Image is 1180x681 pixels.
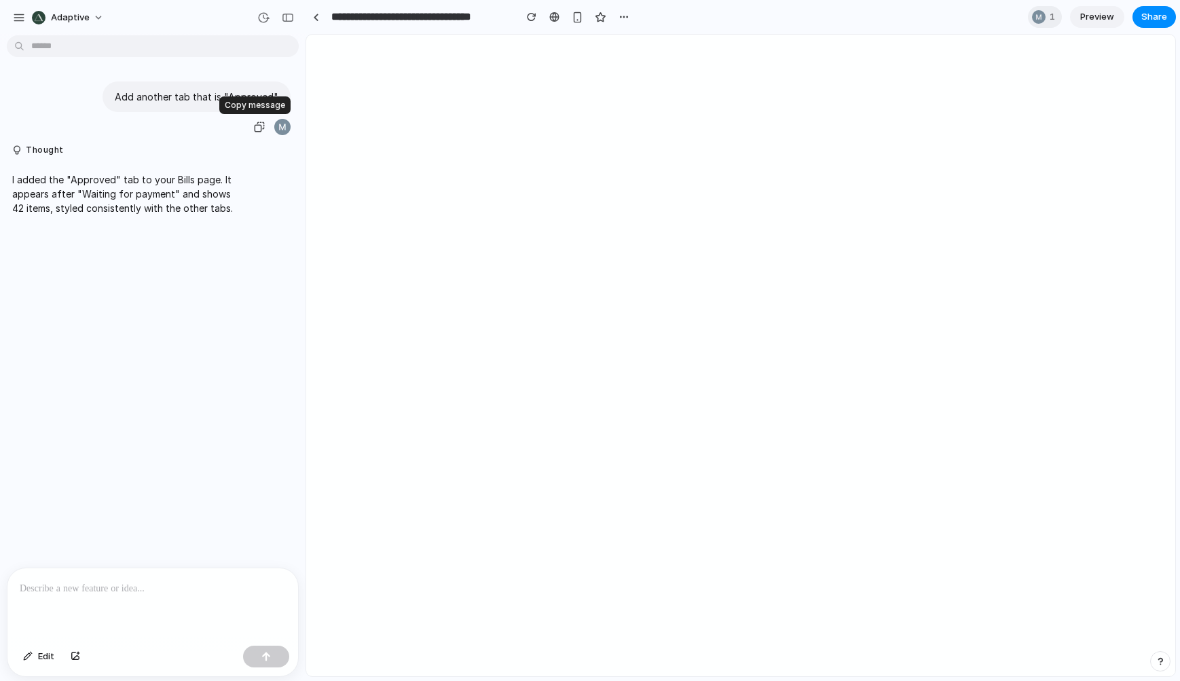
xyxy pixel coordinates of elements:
button: Share [1132,6,1176,28]
span: 1 [1050,10,1059,24]
span: Edit [38,650,54,663]
p: Add another tab that is "Approved" [115,90,278,104]
button: Edit [16,646,61,667]
p: I added the "Approved" tab to your Bills page. It appears after "Waiting for payment" and shows 4... [12,172,239,215]
span: Preview [1080,10,1114,24]
div: 1 [1028,6,1062,28]
span: Share [1141,10,1167,24]
span: Adaptive [51,11,90,24]
button: Adaptive [26,7,111,29]
a: Preview [1070,6,1124,28]
div: Copy message [219,96,291,114]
